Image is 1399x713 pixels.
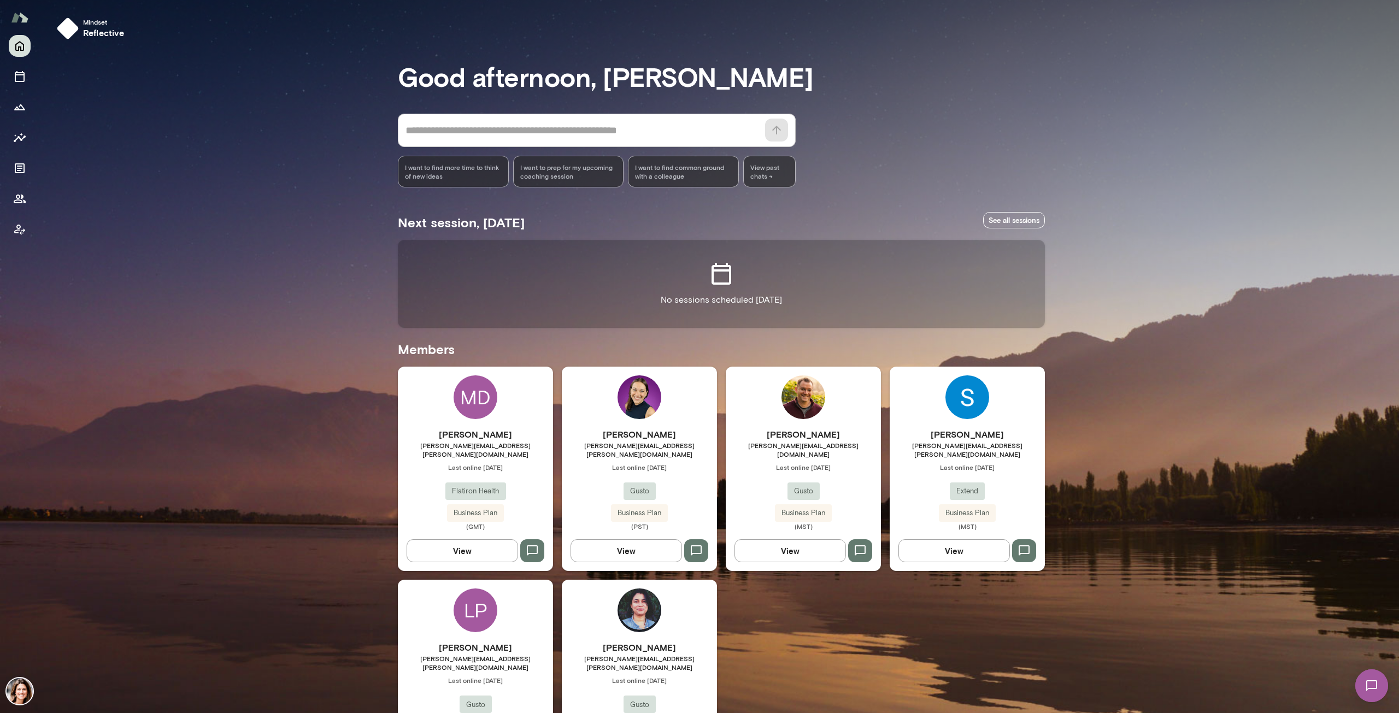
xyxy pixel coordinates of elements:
span: (GMT) [398,522,553,531]
button: Sessions [9,66,31,87]
button: View [734,539,846,562]
img: Mento [11,7,28,28]
span: I want to prep for my upcoming coaching session [520,163,617,180]
button: Client app [9,219,31,240]
button: View [571,539,682,562]
span: Last online [DATE] [726,463,881,472]
span: (PST) [562,522,717,531]
h6: [PERSON_NAME] [398,428,553,441]
div: MD [454,375,497,419]
button: Home [9,35,31,57]
span: [PERSON_NAME][EMAIL_ADDRESS][PERSON_NAME][DOMAIN_NAME] [398,441,553,458]
h6: [PERSON_NAME] [562,428,717,441]
span: [PERSON_NAME][EMAIL_ADDRESS][PERSON_NAME][DOMAIN_NAME] [562,654,717,671]
span: Extend [950,486,985,497]
h6: [PERSON_NAME] [562,641,717,654]
button: Documents [9,157,31,179]
img: mindset [57,17,79,39]
span: [PERSON_NAME][EMAIL_ADDRESS][DOMAIN_NAME] [726,441,881,458]
span: I want to find common ground with a colleague [635,163,732,180]
span: Flatiron Health [445,486,506,497]
span: Business Plan [775,508,832,518]
span: View past chats -> [743,156,796,187]
span: [PERSON_NAME][EMAIL_ADDRESS][PERSON_NAME][DOMAIN_NAME] [562,441,717,458]
p: No sessions scheduled [DATE] [661,293,782,307]
h6: reflective [83,26,125,39]
button: View [407,539,518,562]
button: Mindsetreflective [52,13,133,44]
span: [PERSON_NAME][EMAIL_ADDRESS][PERSON_NAME][DOMAIN_NAME] [398,654,553,671]
h3: Good afternoon, [PERSON_NAME] [398,61,1045,92]
div: I want to prep for my upcoming coaching session [513,156,624,187]
h6: [PERSON_NAME] [726,428,881,441]
span: Gusto [624,699,656,710]
img: Jeremy Person [781,375,825,419]
span: Business Plan [939,508,996,518]
span: I want to find more time to think of new ideas [405,163,502,180]
span: Last online [DATE] [562,463,717,472]
img: Rehana Manejwala [618,375,661,419]
button: Members [9,188,31,210]
span: [PERSON_NAME][EMAIL_ADDRESS][PERSON_NAME][DOMAIN_NAME] [890,441,1045,458]
img: Lorena Morel Diaz [618,588,661,632]
span: Business Plan [447,508,504,518]
button: View [898,539,1010,562]
span: Last online [DATE] [562,676,717,685]
h6: [PERSON_NAME] [890,428,1045,441]
span: Gusto [460,699,492,710]
span: (MST) [890,522,1045,531]
button: Insights [9,127,31,149]
span: Last online [DATE] [398,463,553,472]
div: LP [454,588,497,632]
h5: Next session, [DATE] [398,214,525,231]
button: Growth Plan [9,96,31,118]
a: See all sessions [983,212,1045,229]
img: Gwen Throckmorton [7,678,33,704]
span: Business Plan [611,508,668,518]
h5: Members [398,340,1045,358]
div: I want to find common ground with a colleague [628,156,739,187]
img: Shannon Payne [945,375,989,419]
span: Mindset [83,17,125,26]
div: I want to find more time to think of new ideas [398,156,509,187]
span: Gusto [624,486,656,497]
span: Last online [DATE] [398,676,553,685]
span: Last online [DATE] [890,463,1045,472]
h6: [PERSON_NAME] [398,641,553,654]
span: Gusto [787,486,820,497]
span: (MST) [726,522,881,531]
